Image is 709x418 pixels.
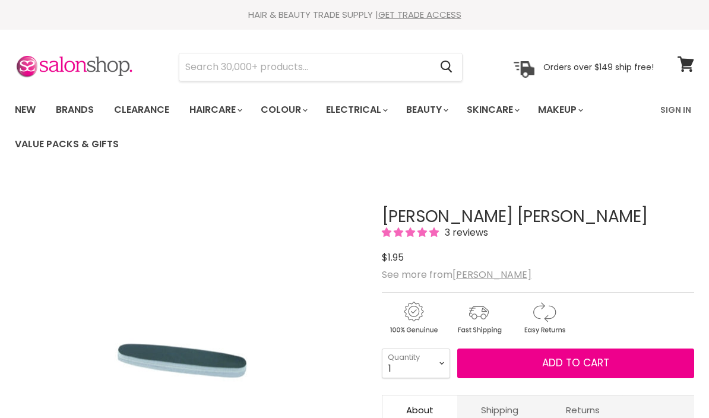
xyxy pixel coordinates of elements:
[452,268,531,281] a: [PERSON_NAME]
[458,97,527,122] a: Skincare
[382,251,404,264] span: $1.95
[542,356,609,370] span: Add to cart
[653,97,698,122] a: Sign In
[47,97,103,122] a: Brands
[179,53,463,81] form: Product
[6,93,653,161] ul: Main menu
[441,226,488,239] span: 3 reviews
[6,132,128,157] a: Value Packs & Gifts
[6,97,45,122] a: New
[512,300,575,336] img: returns.gif
[529,97,590,122] a: Makeup
[382,208,694,226] h1: [PERSON_NAME] [PERSON_NAME]
[397,97,455,122] a: Beauty
[457,349,694,378] button: Add to cart
[382,226,441,239] span: 5.00 stars
[447,300,510,336] img: shipping.gif
[382,268,531,281] span: See more from
[431,53,462,81] button: Search
[543,61,654,72] p: Orders over $149 ship free!
[378,8,461,21] a: GET TRADE ACCESS
[382,349,450,378] select: Quantity
[317,97,395,122] a: Electrical
[181,97,249,122] a: Haircare
[252,97,315,122] a: Colour
[179,53,431,81] input: Search
[105,97,178,122] a: Clearance
[382,300,445,336] img: genuine.gif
